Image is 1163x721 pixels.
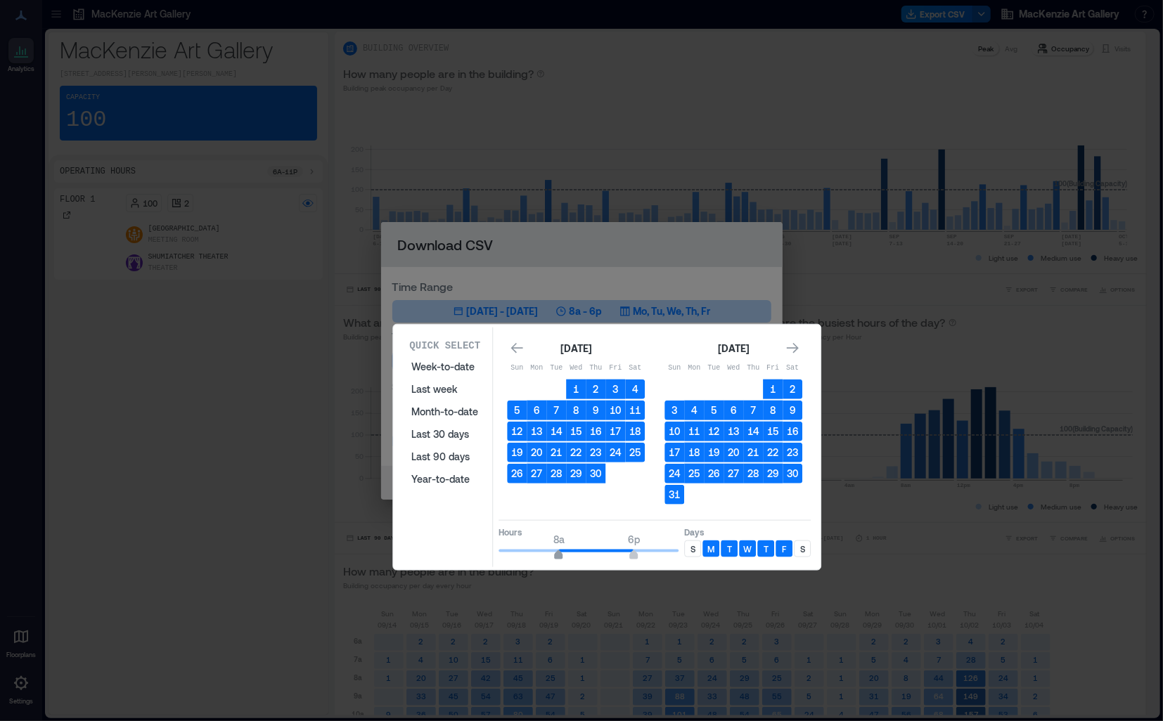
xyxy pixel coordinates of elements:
[625,401,645,420] button: 11
[403,356,487,378] button: Week-to-date
[743,401,763,420] button: 7
[546,422,566,441] button: 14
[783,443,802,462] button: 23
[763,422,783,441] button: 15
[783,379,802,399] button: 2
[724,464,743,483] button: 27
[403,378,487,401] button: Last week
[605,379,625,399] button: 3
[684,464,704,483] button: 25
[546,358,566,378] th: Tuesday
[664,401,684,420] button: 3
[625,363,645,374] p: Sat
[684,358,704,378] th: Monday
[527,358,546,378] th: Monday
[664,358,684,378] th: Sunday
[403,446,487,468] button: Last 90 days
[507,443,527,462] button: 19
[783,401,802,420] button: 9
[664,443,684,462] button: 17
[556,340,596,357] div: [DATE]
[527,443,546,462] button: 20
[553,533,565,545] span: 8a
[724,363,743,374] p: Wed
[743,543,752,554] p: W
[684,443,704,462] button: 18
[704,443,724,462] button: 19
[586,422,605,441] button: 16
[527,422,546,441] button: 13
[605,401,625,420] button: 10
[763,358,783,378] th: Friday
[783,358,802,378] th: Saturday
[743,422,763,441] button: 14
[527,401,546,420] button: 6
[605,363,625,374] p: Fri
[724,443,743,462] button: 20
[724,401,743,420] button: 6
[664,485,684,505] button: 31
[499,526,679,538] p: Hours
[625,358,645,378] th: Saturday
[625,379,645,399] button: 4
[628,533,640,545] span: 6p
[546,401,566,420] button: 7
[724,422,743,441] button: 13
[684,363,704,374] p: Mon
[783,338,802,358] button: Go to next month
[763,464,783,483] button: 29
[704,422,724,441] button: 12
[664,422,684,441] button: 10
[763,379,783,399] button: 1
[507,464,527,483] button: 26
[566,363,586,374] p: Wed
[507,422,527,441] button: 12
[605,422,625,441] button: 17
[527,464,546,483] button: 27
[586,401,605,420] button: 9
[743,363,763,374] p: Thu
[783,422,802,441] button: 16
[743,443,763,462] button: 21
[507,338,527,358] button: Go to previous month
[664,363,684,374] p: Sun
[586,443,605,462] button: 23
[782,543,786,554] p: F
[704,401,724,420] button: 5
[625,443,645,462] button: 25
[546,363,566,374] p: Tue
[704,363,724,374] p: Tue
[764,543,769,554] p: T
[527,363,546,374] p: Mon
[507,363,527,374] p: Sun
[605,443,625,462] button: 24
[507,401,527,420] button: 5
[783,363,802,374] p: Sat
[684,526,811,538] p: Days
[625,422,645,441] button: 18
[566,443,586,462] button: 22
[566,379,586,399] button: 1
[586,379,605,399] button: 2
[704,464,724,483] button: 26
[684,422,704,441] button: 11
[743,464,763,483] button: 28
[704,358,724,378] th: Tuesday
[566,401,586,420] button: 8
[707,543,714,554] p: M
[743,358,763,378] th: Thursday
[727,543,732,554] p: T
[403,401,487,423] button: Month-to-date
[507,358,527,378] th: Sunday
[605,358,625,378] th: Friday
[409,339,480,353] p: Quick Select
[566,464,586,483] button: 29
[724,358,743,378] th: Wednesday
[664,464,684,483] button: 24
[763,443,783,462] button: 22
[763,401,783,420] button: 8
[546,443,566,462] button: 21
[800,543,805,554] p: S
[586,358,605,378] th: Thursday
[783,464,802,483] button: 30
